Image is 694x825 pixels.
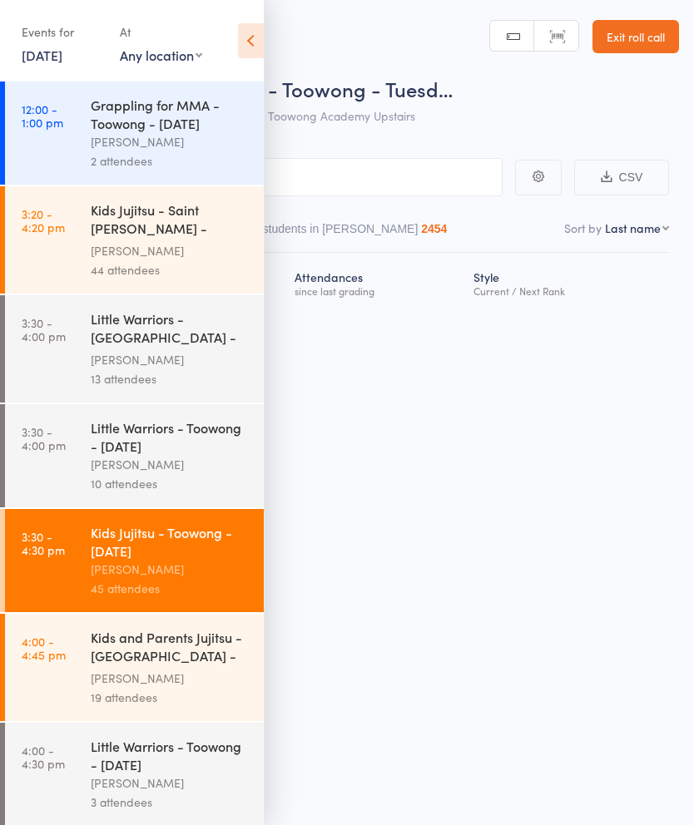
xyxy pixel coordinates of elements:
a: 12:00 -1:00 pmGrappling for MMA - Toowong - [DATE][PERSON_NAME]2 attendees [5,82,264,185]
time: 4:00 - 4:30 pm [22,743,65,770]
div: Atten­dances [288,260,468,304]
button: CSV [574,160,669,195]
div: 10 attendees [91,474,250,493]
div: 2454 [421,222,447,235]
div: Little Warriors - Toowong - [DATE] [91,418,250,455]
time: 12:00 - 1:00 pm [22,102,63,129]
div: [PERSON_NAME] [91,773,250,793]
div: 19 attendees [91,688,250,707]
div: since last grading [295,285,461,296]
time: 3:30 - 4:30 pm [22,530,65,556]
button: Other students in [PERSON_NAME]2454 [231,214,448,252]
span: Toowong Academy Upstairs [268,107,415,124]
div: 13 attendees [91,369,250,388]
div: Any location [120,46,202,64]
span: Kids Jujitsu - Toowong - Tuesd… [165,75,453,102]
div: Kids Jujitsu - Saint [PERSON_NAME] - [DATE] [91,200,250,241]
div: 44 attendees [91,260,250,279]
div: Current / Next Rank [473,285,662,296]
time: 3:30 - 4:00 pm [22,316,66,343]
label: Sort by [564,220,602,236]
div: Grappling for MMA - Toowong - [DATE] [91,96,250,132]
a: 3:30 -4:00 pmLittle Warriors - Toowong - [DATE][PERSON_NAME]10 attendees [5,404,264,507]
div: [PERSON_NAME] [91,241,250,260]
div: 2 attendees [91,151,250,170]
div: [PERSON_NAME] [91,132,250,151]
div: At [120,18,202,46]
div: Kids Jujitsu - Toowong - [DATE] [91,523,250,560]
a: 3:20 -4:20 pmKids Jujitsu - Saint [PERSON_NAME] - [DATE][PERSON_NAME]44 attendees [5,186,264,294]
a: [DATE] [22,46,62,64]
div: Kids and Parents Jujitsu - [GEOGRAPHIC_DATA] - [GEOGRAPHIC_DATA]... [91,628,250,669]
div: [PERSON_NAME] [91,560,250,579]
time: 3:30 - 4:00 pm [22,425,66,452]
div: [PERSON_NAME] [91,350,250,369]
div: Events for [22,18,103,46]
div: [PERSON_NAME] [91,455,250,474]
a: 4:00 -4:45 pmKids and Parents Jujitsu - [GEOGRAPHIC_DATA] - [GEOGRAPHIC_DATA]...[PERSON_NAME]19 a... [5,614,264,721]
div: 45 attendees [91,579,250,598]
a: Exit roll call [592,20,679,53]
a: 3:30 -4:30 pmKids Jujitsu - Toowong - [DATE][PERSON_NAME]45 attendees [5,509,264,612]
div: 3 attendees [91,793,250,812]
div: Little Warriors - Toowong - [DATE] [91,737,250,773]
a: 3:30 -4:00 pmLittle Warriors - [GEOGRAPHIC_DATA] - [DATE][PERSON_NAME]13 attendees [5,295,264,403]
time: 3:20 - 4:20 pm [22,207,65,234]
time: 4:00 - 4:45 pm [22,635,66,661]
div: Style [467,260,669,304]
div: [PERSON_NAME] [91,669,250,688]
div: Last name [605,220,661,236]
div: Little Warriors - [GEOGRAPHIC_DATA] - [DATE] [91,309,250,350]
